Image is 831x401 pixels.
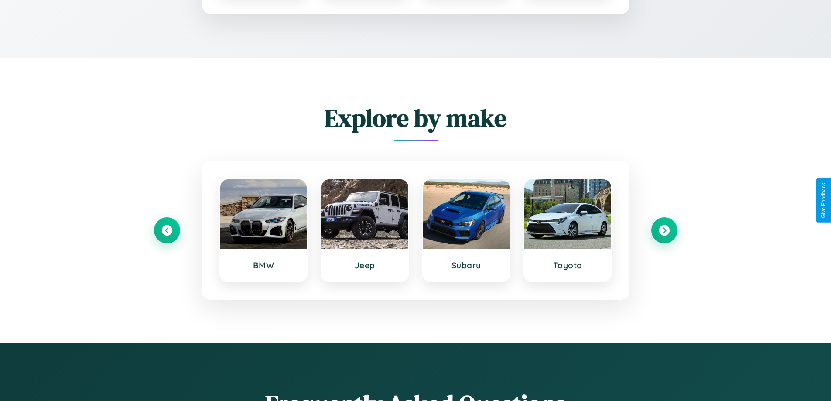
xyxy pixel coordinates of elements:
[330,260,400,271] h3: Jeep
[154,101,677,135] h2: Explore by make
[821,183,827,218] div: Give Feedback
[229,260,298,271] h3: BMW
[533,260,602,271] h3: Toyota
[432,260,501,271] h3: Subaru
